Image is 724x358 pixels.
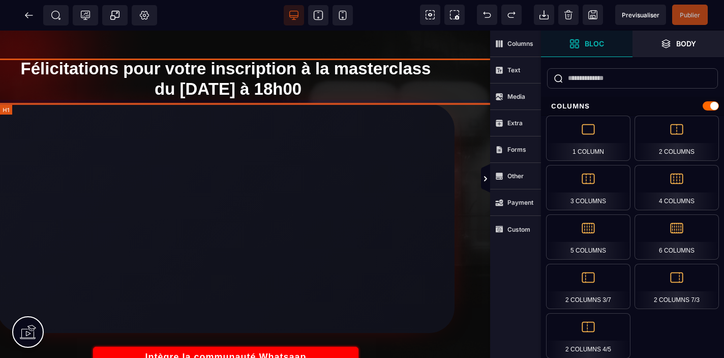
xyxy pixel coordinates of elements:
span: View components [420,5,440,25]
strong: Forms [507,146,526,153]
span: Open Layer Manager [632,31,724,57]
div: 2 Columns 7/3 [635,264,719,309]
strong: Custom [507,226,530,233]
span: Preview [615,5,666,25]
div: 1 Column [546,116,630,161]
div: 4 Columns [635,165,719,210]
span: Open Blocks [541,31,632,57]
strong: Extra [507,119,523,127]
div: 2 Columns 3/7 [546,264,630,309]
strong: Columns [507,40,533,47]
div: 3 Columns [546,165,630,210]
strong: Bloc [585,40,604,47]
div: 5 Columns [546,214,630,260]
div: 6 Columns [635,214,719,260]
span: Setting Body [139,10,149,20]
div: Columns [541,97,724,116]
strong: Body [676,40,696,47]
span: SEO [51,10,61,20]
strong: Text [507,66,520,74]
span: Publier [680,11,700,19]
span: Previsualiser [622,11,659,19]
span: Popup [110,10,120,20]
span: Tracking [80,10,90,20]
div: 2 Columns [635,116,719,161]
strong: Media [507,93,525,100]
span: Screenshot [444,5,465,25]
strong: Other [507,172,524,180]
strong: Payment [507,199,533,206]
button: Intègre la communauté Whatsaap [93,316,357,340]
